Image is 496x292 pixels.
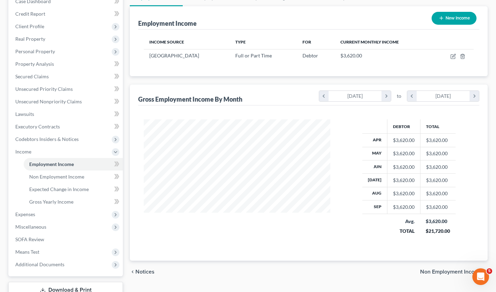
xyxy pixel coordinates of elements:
button: chevron_left Notices [130,269,155,275]
a: Non Employment Income [24,171,123,183]
div: $21,720.00 [426,228,450,235]
th: [DATE] [362,174,387,187]
div: $3,620.00 [393,150,415,157]
div: TOTAL [393,228,415,235]
a: Property Analysis [10,58,123,70]
i: chevron_left [130,269,135,275]
a: Expected Change in Income [24,183,123,196]
span: Employment Income [29,161,74,167]
span: Credit Report [15,11,45,17]
a: Secured Claims [10,70,123,83]
div: [DATE] [417,91,470,101]
span: Type [235,39,246,45]
button: New Income [432,12,477,25]
div: $3,620.00 [426,218,450,225]
div: $3,620.00 [393,190,415,197]
a: Gross Yearly Income [24,196,123,208]
i: chevron_right [381,91,391,101]
span: For [302,39,311,45]
span: Means Test [15,249,39,255]
div: Employment Income [138,19,197,27]
a: Credit Report [10,8,123,20]
td: $3,620.00 [420,160,456,173]
span: Expected Change in Income [29,186,89,192]
th: May [362,147,387,160]
th: Debtor [387,119,420,133]
th: Sep [362,200,387,214]
td: $3,620.00 [420,187,456,200]
button: Non Employment Income chevron_right [420,269,488,275]
span: Full or Part Time [235,53,272,58]
td: $3,620.00 [420,147,456,160]
th: Apr [362,134,387,147]
span: Codebtors Insiders & Notices [15,136,79,142]
span: Income Source [149,39,184,45]
span: Unsecured Priority Claims [15,86,73,92]
span: Property Analysis [15,61,54,67]
div: $3,620.00 [393,137,415,144]
i: chevron_left [319,91,329,101]
a: Unsecured Priority Claims [10,83,123,95]
a: Executory Contracts [10,120,123,133]
td: $3,620.00 [420,174,456,187]
span: Unsecured Nonpriority Claims [15,98,82,104]
th: Aug [362,187,387,200]
span: Non Employment Income [420,269,482,275]
td: $3,620.00 [420,134,456,147]
span: Additional Documents [15,261,64,267]
span: Secured Claims [15,73,49,79]
td: $3,620.00 [420,200,456,214]
span: Miscellaneous [15,224,46,230]
div: [DATE] [329,91,382,101]
div: $3,620.00 [393,164,415,171]
span: Executory Contracts [15,124,60,129]
i: chevron_right [470,91,479,101]
span: Real Property [15,36,45,42]
span: Current Monthly Income [340,39,399,45]
iframe: Intercom live chat [472,268,489,285]
div: $3,620.00 [393,204,415,211]
div: $3,620.00 [393,177,415,184]
span: Personal Property [15,48,55,54]
span: Non Employment Income [29,174,84,180]
i: chevron_left [407,91,417,101]
a: Lawsuits [10,108,123,120]
div: Gross Employment Income By Month [138,95,242,103]
span: to [397,93,401,100]
span: Gross Yearly Income [29,199,73,205]
span: SOFA Review [15,236,44,242]
span: Notices [135,269,155,275]
div: Avg. [393,218,415,225]
span: 5 [487,268,492,274]
th: Total [420,119,456,133]
a: SOFA Review [10,233,123,246]
span: [GEOGRAPHIC_DATA] [149,53,199,58]
th: Jun [362,160,387,173]
span: Lawsuits [15,111,34,117]
span: $3,620.00 [340,53,362,58]
a: Employment Income [24,158,123,171]
span: Debtor [302,53,318,58]
span: Client Profile [15,23,44,29]
a: Unsecured Nonpriority Claims [10,95,123,108]
span: Expenses [15,211,35,217]
span: Income [15,149,31,155]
